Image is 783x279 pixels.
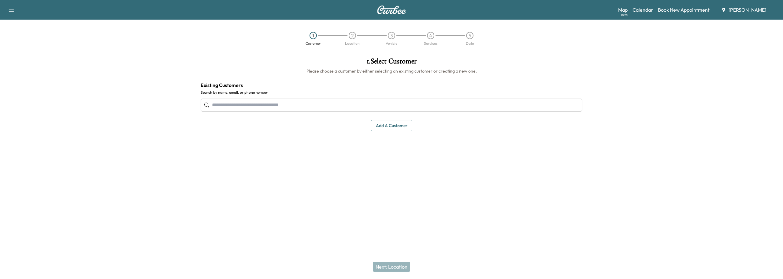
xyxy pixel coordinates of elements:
[424,42,437,45] div: Services
[371,120,412,131] button: Add a customer
[729,6,766,13] span: [PERSON_NAME]
[201,68,582,74] h6: Please choose a customer by either selecting an existing customer or creating a new one.
[349,32,356,39] div: 2
[388,32,395,39] div: 3
[201,58,582,68] h1: 1 . Select Customer
[201,81,582,89] h4: Existing Customers
[621,13,628,17] div: Beta
[466,32,473,39] div: 5
[310,32,317,39] div: 1
[633,6,653,13] a: Calendar
[377,6,406,14] img: Curbee Logo
[658,6,710,13] a: Book New Appointment
[306,42,321,45] div: Customer
[345,42,360,45] div: Location
[427,32,434,39] div: 4
[466,42,474,45] div: Date
[201,90,582,95] label: Search by name, email, or phone number
[386,42,397,45] div: Vehicle
[618,6,628,13] a: MapBeta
